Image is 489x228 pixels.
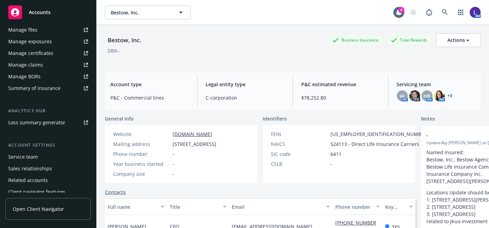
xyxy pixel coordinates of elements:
[110,94,189,101] span: P&C - Commercial lines
[331,130,429,138] span: [US_EMPLOYER_IDENTIFICATION_NUMBER]
[6,186,91,197] a: Client navigator features
[8,48,53,59] div: Manage certificates
[6,142,91,149] div: Account settings
[331,140,420,148] span: 524113 - Direct Life Insurance Carriers
[331,160,333,168] span: -
[173,150,174,158] span: -
[301,94,380,101] span: $78,252.80
[263,115,287,122] span: Identifiers
[271,150,328,158] div: SIC code
[8,83,61,94] div: Summary of insurance
[6,3,91,22] a: Accounts
[6,59,91,70] a: Manage claims
[301,81,380,88] span: P&C estimated revenue
[8,163,52,174] div: Sales relationships
[113,150,170,158] div: Phone number
[173,131,212,137] a: [DOMAIN_NAME]
[6,117,91,128] a: Loss summary generator
[110,81,189,88] span: Account type
[448,94,453,98] a: +3
[438,5,452,19] a: Search
[333,198,382,215] button: Phone number
[8,71,41,82] div: Manage BORs
[397,81,476,88] span: Servicing team
[105,198,167,215] button: Full name
[470,7,481,18] img: photo
[8,151,38,162] div: Service team
[6,36,91,47] a: Manage exposures
[113,130,170,138] div: Website
[6,175,91,186] a: Related accounts
[6,83,91,94] a: Summary of insurance
[8,59,43,70] div: Manage claims
[271,140,328,148] div: NAICS
[406,5,420,19] a: Start snowing
[173,140,216,148] span: [STREET_ADDRESS]
[105,189,126,196] a: Contacts
[108,47,120,54] div: DBA: -
[105,36,144,45] div: Bestow, Inc.
[170,203,219,210] div: Title
[388,36,431,44] div: Total Rewards
[8,175,48,186] div: Related accounts
[8,117,65,128] div: Loss summary generator
[6,71,91,82] a: Manage BORs
[113,170,170,178] div: Company size
[385,203,405,210] div: Key contact
[206,81,285,88] span: Legal entity type
[382,198,415,215] button: Key contact
[29,10,51,15] span: Accounts
[8,186,65,197] div: Client navigator features
[6,151,91,162] a: Service team
[206,94,285,101] span: C-corporation
[398,7,404,13] div: 4
[271,130,328,138] div: FEIN
[13,205,64,213] span: Open Client Navigator
[167,198,229,215] button: Title
[105,115,134,122] span: General info
[173,170,174,178] span: -
[424,92,431,100] span: HB
[229,198,333,215] button: Email
[111,9,170,16] span: Bestow, Inc.
[113,140,170,148] div: Mailing address
[434,90,445,101] img: photo
[6,107,91,114] div: Analytics hub
[6,163,91,174] a: Sales relationships
[331,150,342,158] span: 6411
[6,24,91,35] a: Manage files
[8,24,37,35] div: Manage files
[409,90,420,101] img: photo
[447,34,469,47] div: Actions
[232,203,322,210] div: Email
[329,36,382,44] div: Business Insurance
[108,203,157,210] div: Full name
[436,33,481,47] button: Actions
[454,5,468,19] a: Switch app
[113,160,170,168] div: Year business started
[105,5,191,19] button: Bestow, Inc.
[335,203,372,210] div: Phone number
[421,115,435,123] span: Notes
[422,5,436,19] a: Report a Bug
[6,48,91,59] a: Manage certificates
[271,160,328,168] div: CSLB
[400,92,404,100] span: AJ
[173,160,174,168] span: -
[8,36,52,47] div: Manage exposures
